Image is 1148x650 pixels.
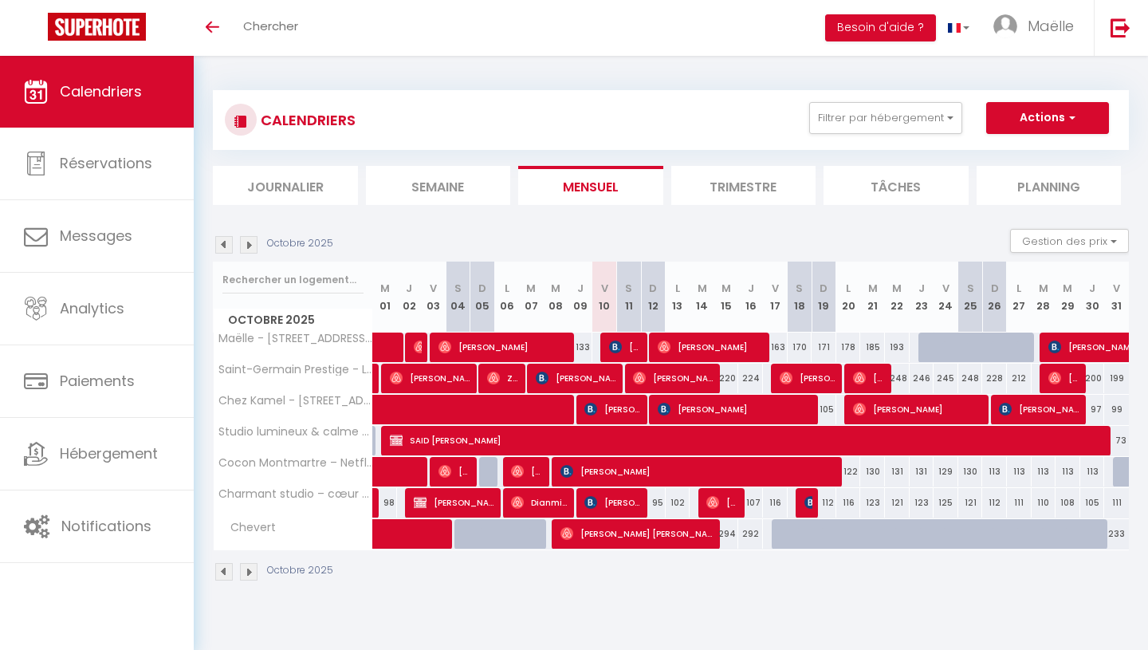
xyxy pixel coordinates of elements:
abbr: L [505,281,509,296]
th: 19 [812,262,836,333]
span: Chevert [216,519,280,537]
div: 248 [958,364,983,393]
abbr: V [601,281,608,296]
div: 121 [958,488,983,518]
div: 200 [1080,364,1105,393]
div: 116 [763,488,788,518]
th: 23 [910,262,934,333]
span: [PERSON_NAME] [560,456,840,487]
li: Mensuel [518,166,663,205]
span: Notifications [61,516,151,536]
th: 24 [934,262,958,333]
span: Analytics [60,298,124,318]
abbr: M [868,281,878,296]
span: [PERSON_NAME] [658,332,765,362]
abbr: S [625,281,632,296]
span: Messages [60,226,132,246]
span: [PERSON_NAME] & [PERSON_NAME]/[PERSON_NAME] [780,363,837,393]
span: [PERSON_NAME] [609,332,642,362]
th: 20 [836,262,861,333]
th: 31 [1104,262,1129,333]
div: 107 [738,488,763,518]
abbr: S [796,281,803,296]
abbr: V [430,281,437,296]
span: Studio lumineux & calme – Netflix, CHU & métro 14 [216,426,375,438]
div: 108 [1056,488,1080,518]
button: Besoin d'aide ? [825,14,936,41]
span: Maëlle - [STREET_ADDRESS] · Chez Maëlle - Tour Eiffel [GEOGRAPHIC_DATA] [216,333,375,345]
div: 131 [885,457,910,487]
th: 11 [616,262,641,333]
div: 199 [1104,364,1129,393]
th: 07 [519,262,544,333]
div: 98 [373,488,398,518]
abbr: J [1089,281,1095,296]
th: 03 [422,262,446,333]
span: Maëlle [1028,16,1074,36]
span: [PERSON_NAME] [584,394,642,424]
div: 130 [860,457,885,487]
abbr: J [748,281,754,296]
th: 18 [788,262,812,333]
div: 246 [910,364,934,393]
th: 14 [690,262,714,333]
li: Trimestre [671,166,816,205]
div: 163 [763,333,788,362]
th: 01 [373,262,398,333]
div: 228 [982,364,1007,393]
div: 129 [934,457,958,487]
div: 105 [812,395,836,424]
abbr: M [1063,281,1072,296]
span: Charmant studio – cœur de [GEOGRAPHIC_DATA]/[GEOGRAPHIC_DATA] [216,488,375,500]
th: 04 [446,262,470,333]
abbr: D [649,281,657,296]
abbr: D [820,281,828,296]
div: 131 [910,457,934,487]
th: 09 [568,262,592,333]
th: 21 [860,262,885,333]
th: 30 [1080,262,1105,333]
div: 133 [568,333,592,362]
span: [PERSON_NAME] Dietro Le Quibe S.R.L.S. [414,487,496,518]
div: 111 [1007,488,1032,518]
div: 97 [1080,395,1105,424]
div: 212 [1007,364,1032,393]
abbr: J [918,281,925,296]
a: [PERSON_NAME] [373,488,381,518]
th: 15 [714,262,739,333]
div: 116 [836,488,861,518]
div: 112 [812,488,836,518]
span: Dianming Sun [511,487,568,518]
span: [PERSON_NAME] [804,487,812,518]
span: Zheyuan Min [487,363,520,393]
span: [PERSON_NAME] [633,363,715,393]
button: Gestion des prix [1010,229,1129,253]
span: Cocon Montmartre – Netflix, Fibre & Conciergerie [216,457,375,469]
div: 102 [666,488,690,518]
div: 123 [860,488,885,518]
div: 105 [1080,488,1105,518]
abbr: M [526,281,536,296]
li: Journalier [213,166,358,205]
span: Calendriers [60,81,142,101]
th: 28 [1032,262,1056,333]
th: 08 [544,262,568,333]
span: Chercher [243,18,298,34]
abbr: M [892,281,902,296]
span: [PERSON_NAME] [536,363,618,393]
span: Réservations [60,153,152,173]
div: 123 [910,488,934,518]
span: [PERSON_NAME] [853,363,886,393]
abbr: V [942,281,949,296]
li: Semaine [366,166,511,205]
abbr: S [454,281,462,296]
abbr: L [846,281,851,296]
button: Actions [986,102,1109,134]
th: 10 [592,262,617,333]
abbr: L [1016,281,1021,296]
th: 12 [641,262,666,333]
div: 110 [1032,488,1056,518]
span: [PERSON_NAME] [414,332,422,362]
input: Rechercher un logement... [222,266,364,294]
abbr: M [721,281,731,296]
